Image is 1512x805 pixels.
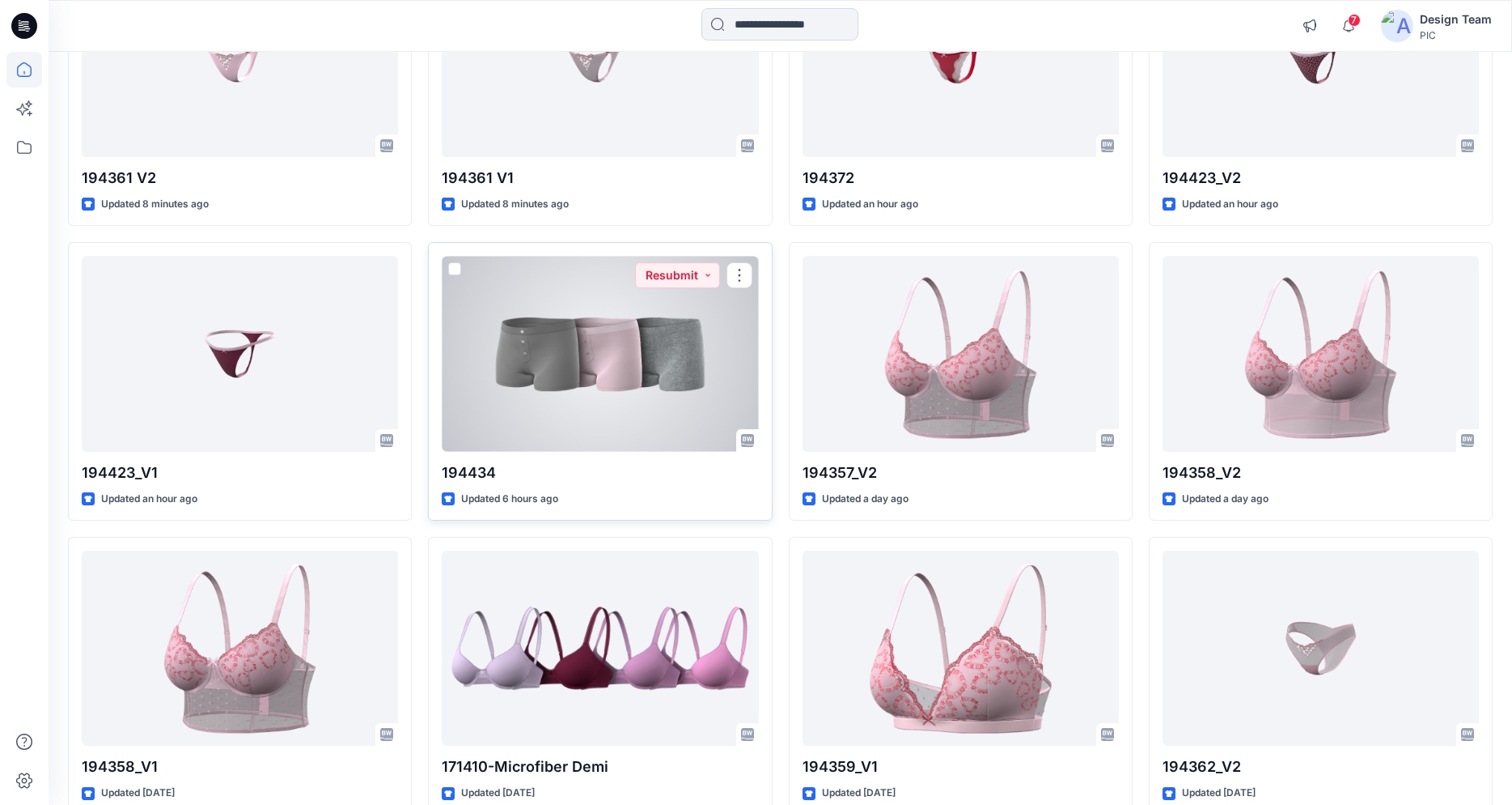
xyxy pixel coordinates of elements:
[461,785,535,802] p: Updated [DATE]
[101,196,209,213] p: Updated 8 minutes ago
[82,462,398,484] p: 194423_V1
[803,256,1119,451] a: 194357_V2
[82,551,398,746] a: 194358_V1
[101,491,197,508] p: Updated an hour ago
[461,196,569,213] p: Updated 8 minutes ago
[822,491,908,508] p: Updated a day ago
[442,462,758,484] p: 194434
[442,756,758,778] p: 171410-Microfiber Demi
[1163,462,1479,484] p: 194358_V2
[461,491,558,508] p: Updated 6 hours ago
[1348,14,1361,27] span: 7
[82,756,398,778] p: 194358_V1
[1182,491,1268,508] p: Updated a day ago
[1381,10,1413,42] img: avatar
[1163,551,1479,746] a: 194362_V2
[803,462,1119,484] p: 194357_V2
[822,196,918,213] p: Updated an hour ago
[822,785,896,802] p: Updated [DATE]
[82,256,398,451] a: 194423_V1
[1182,785,1256,802] p: Updated [DATE]
[1420,10,1492,29] div: Design Team
[82,167,398,190] p: 194361 V2
[442,256,758,451] a: 194434
[803,551,1119,746] a: 194359_V1
[442,167,758,190] p: 194361 V1
[1163,256,1479,451] a: 194358_V2
[101,785,175,802] p: Updated [DATE]
[803,167,1119,190] p: 194372
[1182,196,1278,213] p: Updated an hour ago
[442,551,758,746] a: 171410-Microfiber Demi
[1420,29,1492,41] div: PIC
[1163,167,1479,190] p: 194423_V2
[803,756,1119,778] p: 194359_V1
[1163,756,1479,778] p: 194362_V2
